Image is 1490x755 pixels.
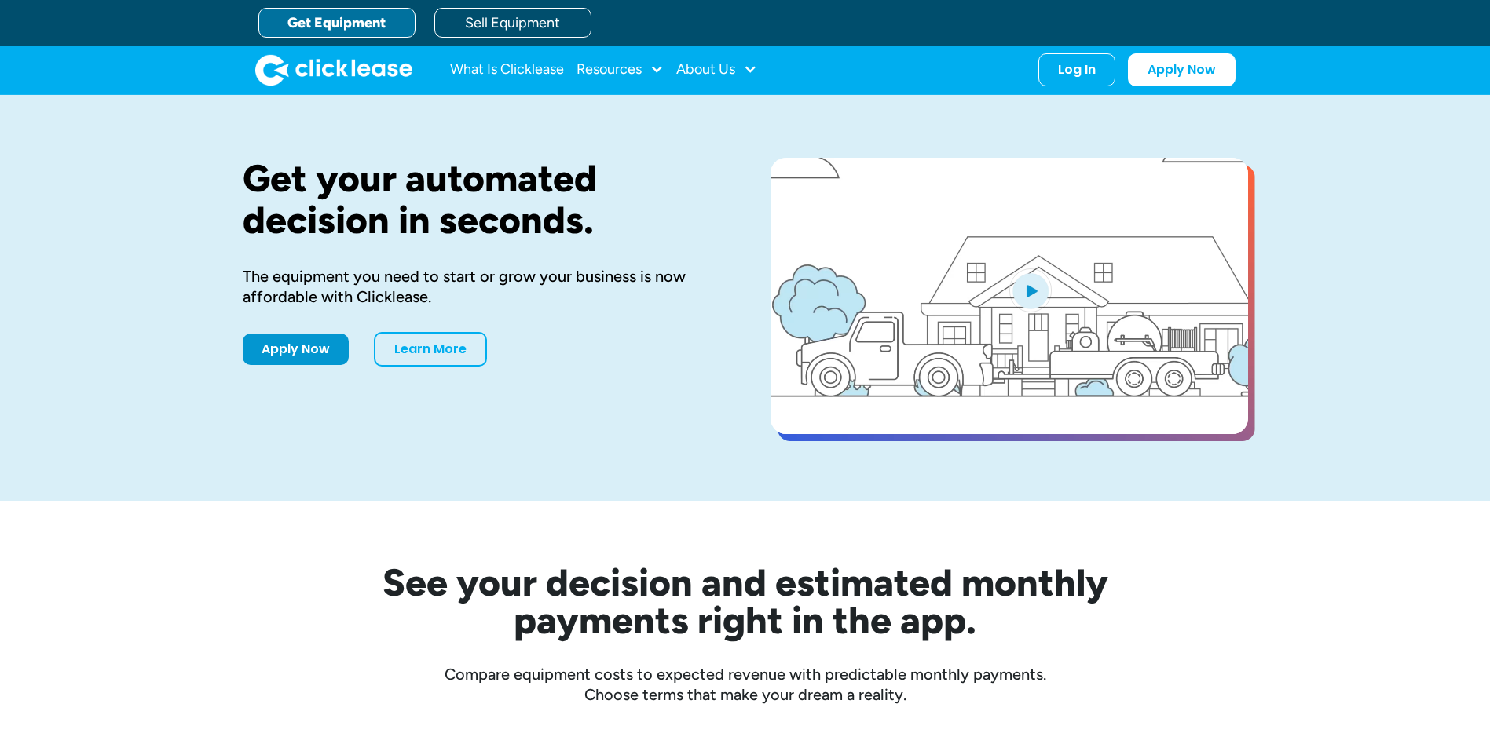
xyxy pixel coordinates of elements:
[243,158,720,241] h1: Get your automated decision in seconds.
[243,334,349,365] a: Apply Now
[676,54,757,86] div: About Us
[577,54,664,86] div: Resources
[255,54,412,86] a: home
[434,8,591,38] a: Sell Equipment
[450,54,564,86] a: What Is Clicklease
[771,158,1248,434] a: open lightbox
[1058,62,1096,78] div: Log In
[306,564,1185,639] h2: See your decision and estimated monthly payments right in the app.
[258,8,416,38] a: Get Equipment
[255,54,412,86] img: Clicklease logo
[243,266,720,307] div: The equipment you need to start or grow your business is now affordable with Clicklease.
[1128,53,1236,86] a: Apply Now
[243,664,1248,705] div: Compare equipment costs to expected revenue with predictable monthly payments. Choose terms that ...
[374,332,487,367] a: Learn More
[1009,268,1052,312] img: Blue play button logo on a light blue circular background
